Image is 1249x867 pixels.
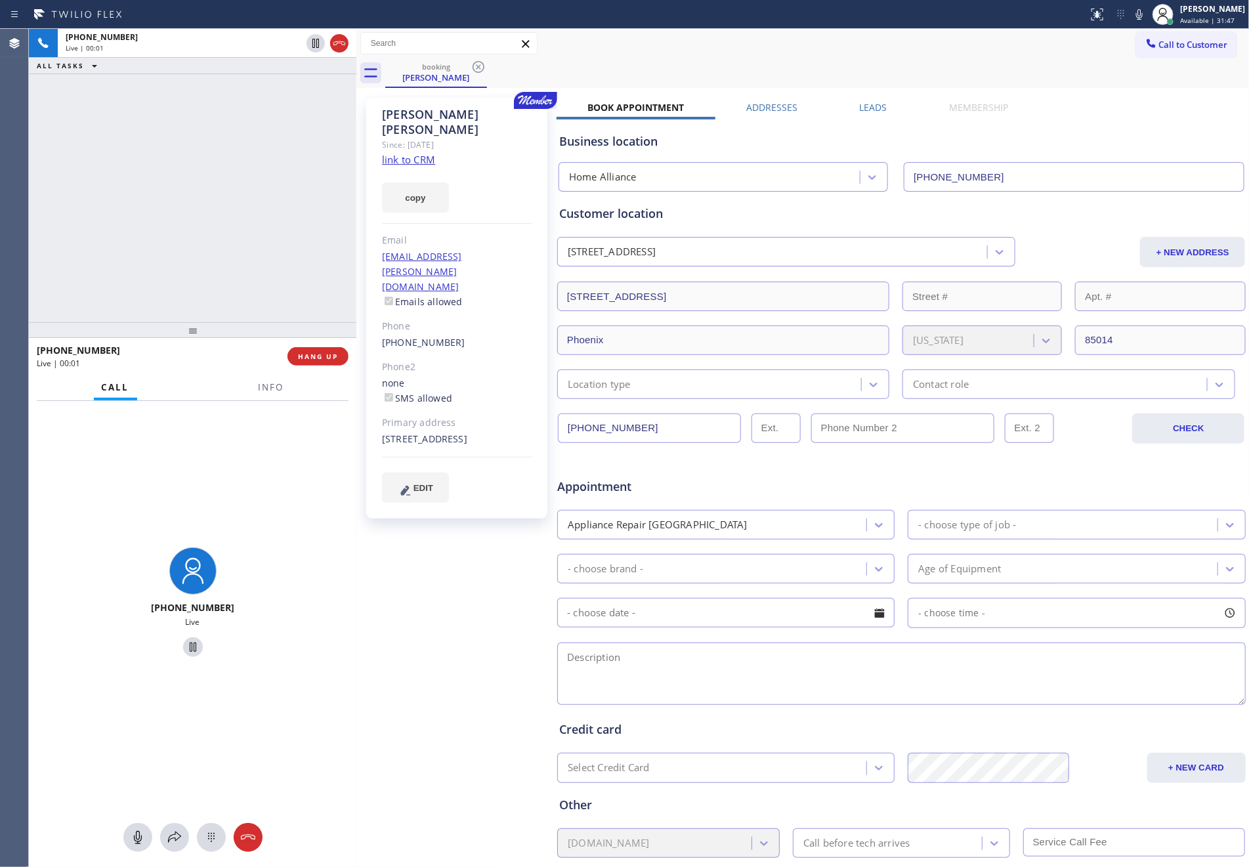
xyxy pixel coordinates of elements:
div: [PERSON_NAME] [1180,3,1245,14]
span: [PHONE_NUMBER] [66,32,138,43]
span: Available | 31:47 [1180,16,1235,25]
div: Ted Shaffer [387,58,486,87]
button: HANG UP [287,347,349,366]
input: Address [557,282,889,311]
div: Select Credit Card [568,761,650,776]
span: Call to Customer [1159,39,1228,51]
button: Call to Customer [1136,32,1237,57]
div: - choose brand - [568,561,643,576]
div: Phone [382,319,532,334]
button: Mute [1130,5,1149,24]
span: Info [259,381,284,393]
button: Call [94,375,137,400]
div: Email [382,233,532,248]
span: [PHONE_NUMBER] [37,344,120,356]
a: [PHONE_NUMBER] [382,336,465,349]
input: Apt. # [1075,282,1245,311]
div: Appliance Repair [GEOGRAPHIC_DATA] [568,517,748,532]
div: Since: [DATE] [382,137,532,152]
span: ALL TASKS [37,61,84,70]
input: - choose date - [557,598,895,627]
div: [PERSON_NAME] [PERSON_NAME] [382,107,532,137]
label: Emails allowed [382,295,463,308]
button: CHECK [1132,413,1244,444]
div: [STREET_ADDRESS] [568,245,656,260]
input: Ext. 2 [1005,413,1054,443]
button: + NEW ADDRESS [1140,237,1245,267]
label: SMS allowed [382,392,452,404]
div: Customer location [559,205,1244,222]
button: Hang up [234,823,263,852]
div: - choose type of job - [918,517,1016,532]
div: Call before tech arrives [803,835,910,851]
input: Phone Number 2 [811,413,994,443]
input: Service Call Fee [1023,828,1246,856]
button: copy [382,182,449,213]
button: Hang up [330,34,349,53]
button: Hold Customer [307,34,325,53]
button: ALL TASKS [29,58,110,74]
div: Primary address [382,415,532,431]
input: Phone Number [558,413,741,443]
span: Appointment [557,478,785,496]
a: link to CRM [382,153,435,166]
span: HANG UP [298,352,338,361]
button: + NEW CARD [1147,753,1246,783]
label: Book Appointment [587,101,684,114]
div: Age of Equipment [918,561,1001,576]
div: [PERSON_NAME] [387,72,486,83]
input: City [557,326,889,355]
div: booking [387,62,486,72]
input: Street # [902,282,1062,311]
div: Business location [559,133,1244,150]
label: Leads [859,101,887,114]
input: ZIP [1075,326,1245,355]
span: EDIT [413,483,433,493]
span: Live | 00:01 [37,358,80,369]
div: Location type [568,377,631,392]
input: SMS allowed [385,393,393,402]
button: Info [251,375,292,400]
div: none [382,376,532,406]
span: Live [186,616,200,627]
a: [EMAIL_ADDRESS][PERSON_NAME][DOMAIN_NAME] [382,250,462,293]
span: - choose time - [918,606,985,619]
span: Live | 00:01 [66,43,104,53]
div: Phone2 [382,360,532,375]
div: Home Alliance [569,170,637,185]
button: EDIT [382,473,449,503]
div: Credit card [559,721,1244,738]
button: Hold Customer [183,637,203,657]
div: Contact role [913,377,969,392]
input: Phone Number [904,162,1244,192]
input: Ext. [752,413,801,443]
div: Other [559,796,1244,814]
input: Emails allowed [385,297,393,305]
span: Call [102,381,129,393]
input: Search [361,33,537,54]
button: Open directory [160,823,189,852]
label: Membership [949,101,1008,114]
div: [STREET_ADDRESS] [382,432,532,447]
button: Mute [123,823,152,852]
span: [PHONE_NUMBER] [151,601,234,614]
label: Addresses [746,101,797,114]
button: Open dialpad [197,823,226,852]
